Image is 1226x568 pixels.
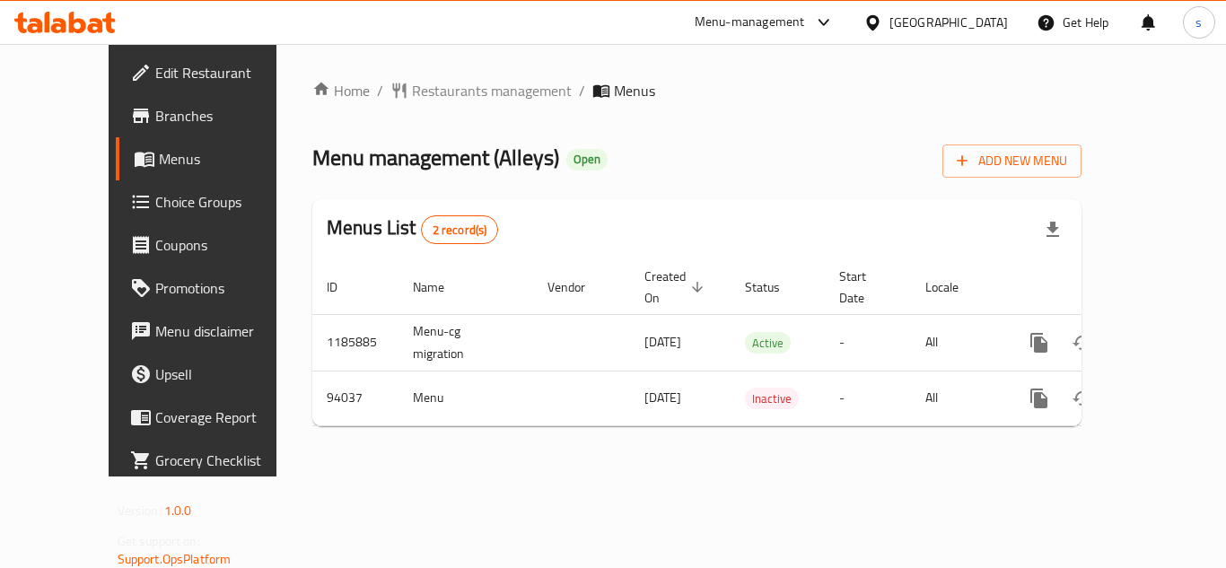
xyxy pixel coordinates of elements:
span: Upsell [155,363,299,385]
span: Restaurants management [412,80,572,101]
span: Start Date [839,266,889,309]
td: Menu-cg migration [398,314,533,371]
button: Change Status [1061,377,1104,420]
button: Change Status [1061,321,1104,364]
th: Actions [1003,260,1204,315]
span: 2 record(s) [422,222,498,239]
span: Menus [614,80,655,101]
a: Choice Groups [116,180,313,223]
span: Coverage Report [155,406,299,428]
div: Inactive [745,388,799,409]
a: Coupons [116,223,313,267]
span: Status [745,276,803,298]
span: Grocery Checklist [155,450,299,471]
span: Vendor [547,276,609,298]
span: Add New Menu [957,150,1067,172]
span: Edit Restaurant [155,62,299,83]
span: ID [327,276,361,298]
a: Menus [116,137,313,180]
span: 1.0.0 [164,499,192,522]
td: All [911,314,1003,371]
td: 94037 [312,371,398,425]
span: Created On [644,266,709,309]
a: Menu disclaimer [116,310,313,353]
button: more [1018,321,1061,364]
a: Branches [116,94,313,137]
span: Open [566,152,608,167]
a: Grocery Checklist [116,439,313,482]
table: enhanced table [312,260,1204,426]
span: Locale [925,276,982,298]
a: Upsell [116,353,313,396]
span: Inactive [745,389,799,409]
span: Get support on: [118,529,200,553]
a: Home [312,80,370,101]
td: Menu [398,371,533,425]
div: Active [745,332,791,354]
span: Promotions [155,277,299,299]
span: Branches [155,105,299,127]
span: Menu disclaimer [155,320,299,342]
span: s [1195,13,1202,32]
h2: Menus List [327,214,498,244]
span: Coupons [155,234,299,256]
td: All [911,371,1003,425]
a: Restaurants management [390,80,572,101]
div: Open [566,149,608,170]
td: - [825,371,911,425]
div: [GEOGRAPHIC_DATA] [889,13,1008,32]
button: more [1018,377,1061,420]
span: Name [413,276,468,298]
td: 1185885 [312,314,398,371]
span: Version: [118,499,162,522]
a: Edit Restaurant [116,51,313,94]
span: Choice Groups [155,191,299,213]
li: / [377,80,383,101]
nav: breadcrumb [312,80,1082,101]
div: Menu-management [695,12,805,33]
button: Add New Menu [942,144,1082,178]
div: Export file [1031,208,1074,251]
td: - [825,314,911,371]
div: Total records count [421,215,499,244]
a: Promotions [116,267,313,310]
span: Active [745,333,791,354]
span: Menus [159,148,299,170]
span: [DATE] [644,386,681,409]
a: Coverage Report [116,396,313,439]
span: [DATE] [644,330,681,354]
li: / [579,80,585,101]
span: Menu management ( Alleys ) [312,137,559,178]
